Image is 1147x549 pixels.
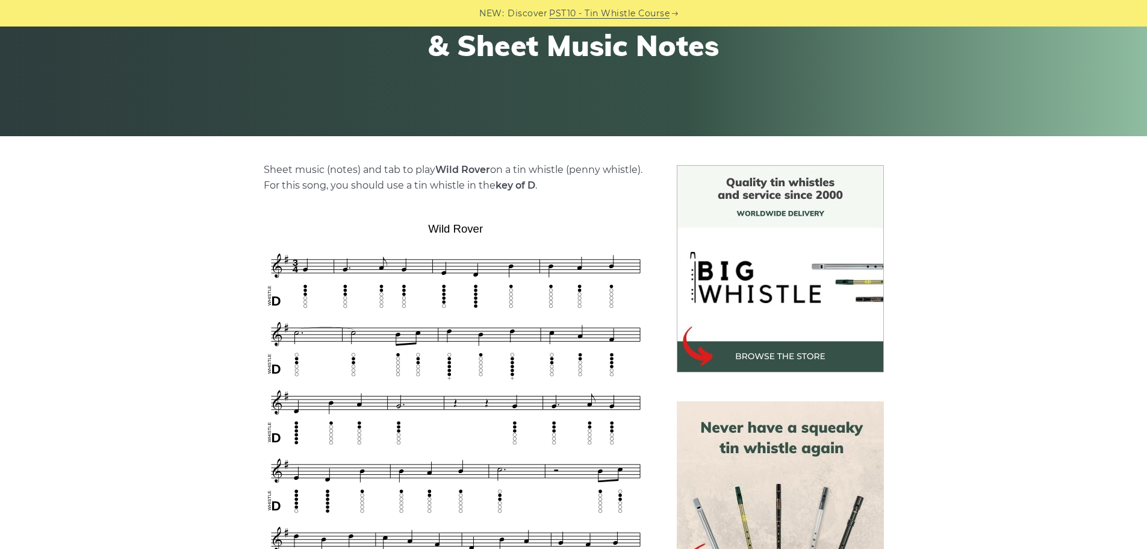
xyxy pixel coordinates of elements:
a: PST10 - Tin Whistle Course [549,7,670,20]
span: NEW: [479,7,504,20]
p: Sheet music (notes) and tab to play on a tin whistle (penny whistle). For this song, you should u... [264,162,648,193]
span: Discover [508,7,547,20]
strong: key of D [496,180,535,191]
strong: Wild Rover [435,164,490,175]
img: BigWhistle Tin Whistle Store [677,165,884,372]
